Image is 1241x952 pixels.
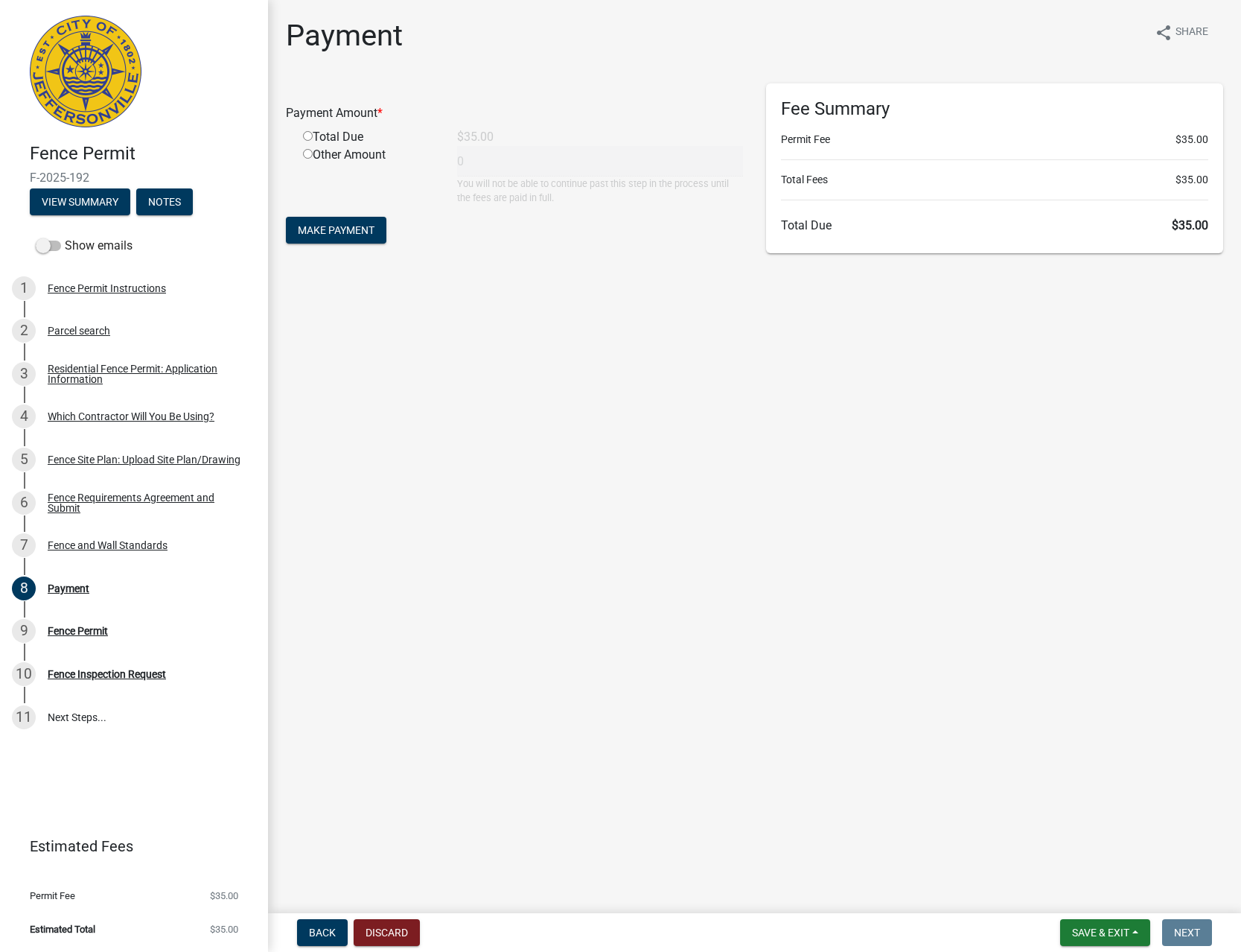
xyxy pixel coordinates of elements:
[30,924,95,934] span: Estimated Total
[48,626,108,636] div: Fence Permit
[48,364,244,384] div: Residential Fence Permit: Application Information
[12,319,36,343] div: 2
[48,411,214,422] div: Which Contractor Will You Be Using?
[275,104,755,122] div: Payment Amount
[12,619,36,643] div: 9
[12,577,36,600] div: 8
[286,217,386,244] button: Make Payment
[1143,18,1220,47] button: shareShare
[12,276,36,300] div: 1
[48,326,110,336] div: Parcel search
[210,924,238,934] span: $35.00
[1162,919,1212,946] button: Next
[781,218,1209,232] h6: Total Due
[781,132,1209,147] li: Permit Fee
[30,143,256,165] h4: Fence Permit
[1175,172,1208,188] span: $35.00
[309,927,336,939] span: Back
[48,492,244,513] div: Fence Requirements Agreement and Submit
[12,533,36,557] div: 7
[1175,132,1208,147] span: $35.00
[292,146,446,205] div: Other Amount
[12,831,244,861] a: Estimated Fees
[1060,919,1150,946] button: Save & Exit
[1072,927,1129,939] span: Save & Exit
[298,224,374,236] span: Make Payment
[136,188,193,215] button: Notes
[30,16,141,127] img: City of Jeffersonville, Indiana
[12,705,36,729] div: 11
[12,448,36,472] div: 5
[1174,927,1200,939] span: Next
[297,919,348,946] button: Back
[12,362,36,386] div: 3
[1172,218,1208,232] span: $35.00
[30,171,238,185] span: F-2025-192
[12,662,36,686] div: 10
[136,197,193,209] wm-modal-confirm: Notes
[48,454,240,465] div: Fence Site Plan: Upload Site Plan/Drawing
[12,491,36,515] div: 6
[286,18,403,54] h1: Payment
[30,891,75,901] span: Permit Fee
[30,197,130,209] wm-modal-confirm: Summary
[12,404,36,428] div: 4
[48,283,166,293] div: Fence Permit Instructions
[48,583,89,594] div: Payment
[781,98,1209,120] h6: Fee Summary
[354,919,420,946] button: Discard
[36,237,133,255] label: Show emails
[781,172,1209,188] li: Total Fees
[1155,24,1173,42] i: share
[292,128,446,146] div: Total Due
[30,188,130,215] button: View Summary
[48,669,166,679] div: Fence Inspection Request
[48,540,168,550] div: Fence and Wall Standards
[210,891,238,901] span: $35.00
[1175,24,1208,42] span: Share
